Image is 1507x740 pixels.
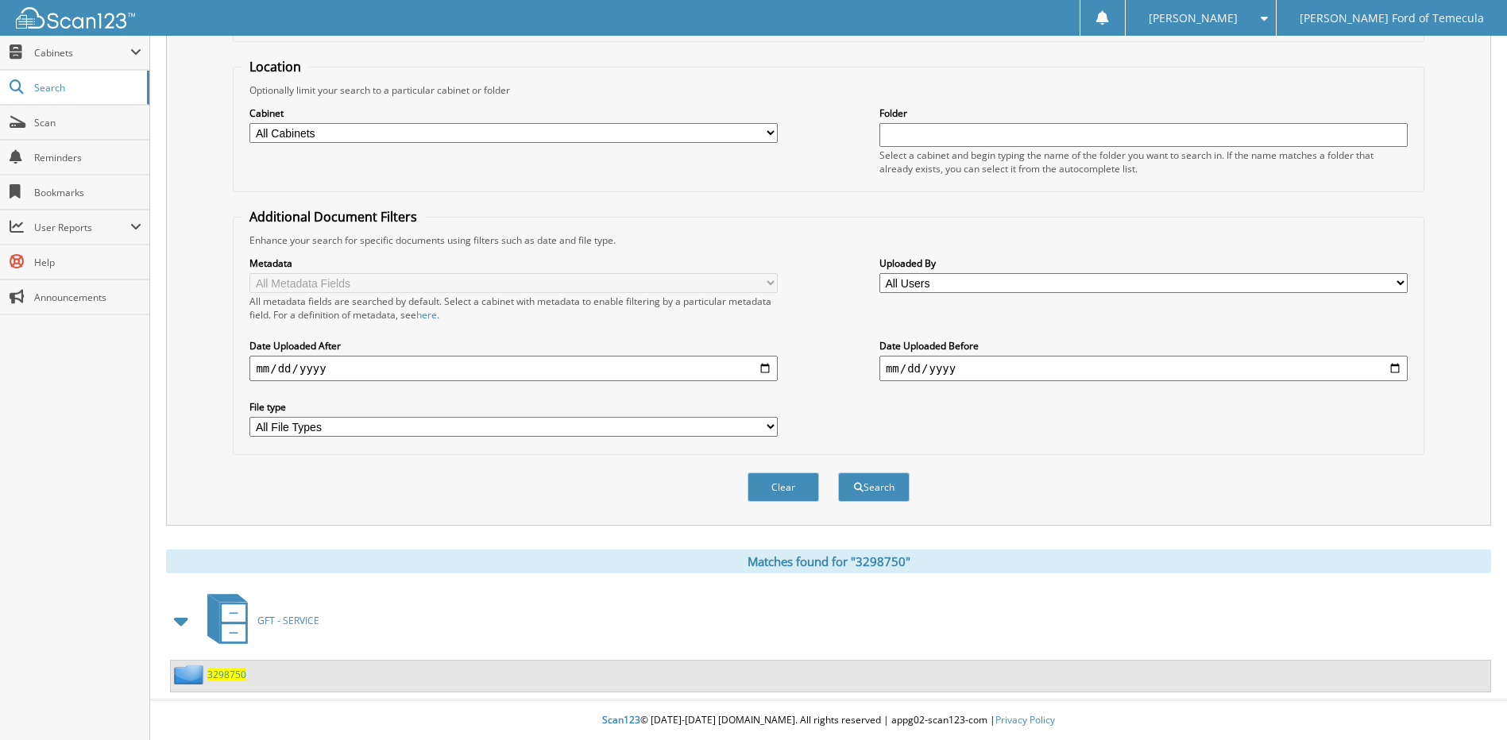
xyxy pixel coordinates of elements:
div: Enhance your search for specific documents using filters such as date and file type. [242,233,1415,247]
span: User Reports [34,221,130,234]
button: Search [838,472,910,502]
label: File type [249,400,778,414]
span: Scan [34,116,141,129]
span: Scan123 [602,713,640,727]
label: Folder [879,106,1408,120]
span: Help [34,256,141,269]
a: 3298750 [207,668,246,681]
div: All metadata fields are searched by default. Select a cabinet with metadata to enable filtering b... [249,295,778,322]
span: [PERSON_NAME] [1149,13,1238,23]
span: Announcements [34,291,141,304]
label: Uploaded By [879,256,1408,270]
a: GFT - SERVICE [198,589,319,652]
a: Privacy Policy [995,713,1055,727]
span: Reminders [34,151,141,164]
legend: Additional Document Filters [242,208,425,225]
iframe: Chat Widget [1428,664,1507,740]
legend: Location [242,58,309,75]
label: Date Uploaded After [249,339,778,353]
div: Select a cabinet and begin typing the name of the folder you want to search in. If the name match... [879,148,1408,175]
input: end [879,356,1408,381]
img: scan123-logo-white.svg [16,7,135,29]
span: Bookmarks [34,186,141,199]
input: start [249,356,778,381]
span: Search [34,81,139,94]
div: Optionally limit your search to a particular cabinet or folder [242,83,1415,97]
div: Matches found for "3298750" [166,549,1491,573]
span: Cabinets [34,46,130,60]
a: here [416,308,437,322]
button: Clear [748,472,819,502]
div: © [DATE]-[DATE] [DOMAIN_NAME]. All rights reserved | appg02-scan123-com | [150,701,1507,740]
label: Metadata [249,256,778,270]
img: folder2.png [174,665,207,684]
label: Cabinet [249,106,778,120]
span: GFT - SERVICE [257,614,319,627]
span: [PERSON_NAME] Ford of Temecula [1300,13,1484,23]
label: Date Uploaded Before [879,339,1408,353]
